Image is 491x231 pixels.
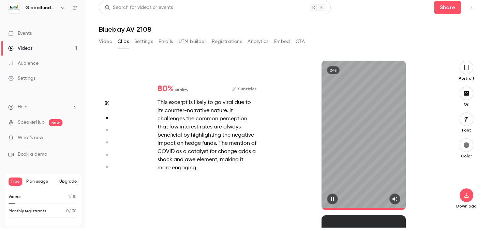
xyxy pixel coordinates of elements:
[118,36,129,47] button: Clips
[456,102,477,107] p: On
[212,36,242,47] button: Registrations
[68,194,77,200] p: / 10
[69,135,77,141] iframe: Noticeable Trigger
[9,208,46,214] p: Monthly registrants
[9,194,21,200] p: Videos
[8,30,32,37] div: Events
[248,36,269,47] button: Analytics
[8,60,39,67] div: Audience
[18,151,47,158] span: Book a demo
[175,87,188,93] span: virality
[99,25,477,33] h1: Bluebay AV 2108
[26,179,55,184] span: Plan usage
[9,178,22,186] span: Free
[134,36,153,47] button: Settings
[9,2,19,13] img: Globalfundmedia
[456,76,477,81] p: Portrait
[158,98,257,172] div: This excerpt is likely to go viral due to its counter-narrative nature. It challenges the common ...
[232,85,257,93] button: Subtitles
[25,4,57,11] h6: Globalfundmedia
[8,104,77,111] li: help-dropdown-opener
[59,179,77,184] button: Upgrade
[105,4,173,11] div: Search for videos or events
[68,195,70,199] span: 1
[8,75,35,82] div: Settings
[456,127,477,133] p: Font
[66,208,77,214] p: / 30
[158,85,174,93] span: 80 %
[66,209,69,213] span: 0
[49,119,62,126] span: new
[99,36,112,47] button: Video
[327,66,340,74] div: 24s
[18,119,45,126] a: SpeakerHub
[296,36,305,47] button: CTA
[434,1,461,14] button: Share
[456,203,477,209] p: Download
[456,153,477,159] p: Color
[18,134,43,141] span: What's new
[8,45,32,52] div: Videos
[466,2,477,13] button: Top Bar Actions
[159,36,173,47] button: Emails
[274,36,290,47] button: Embed
[179,36,206,47] button: UTM builder
[18,104,28,111] span: Help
